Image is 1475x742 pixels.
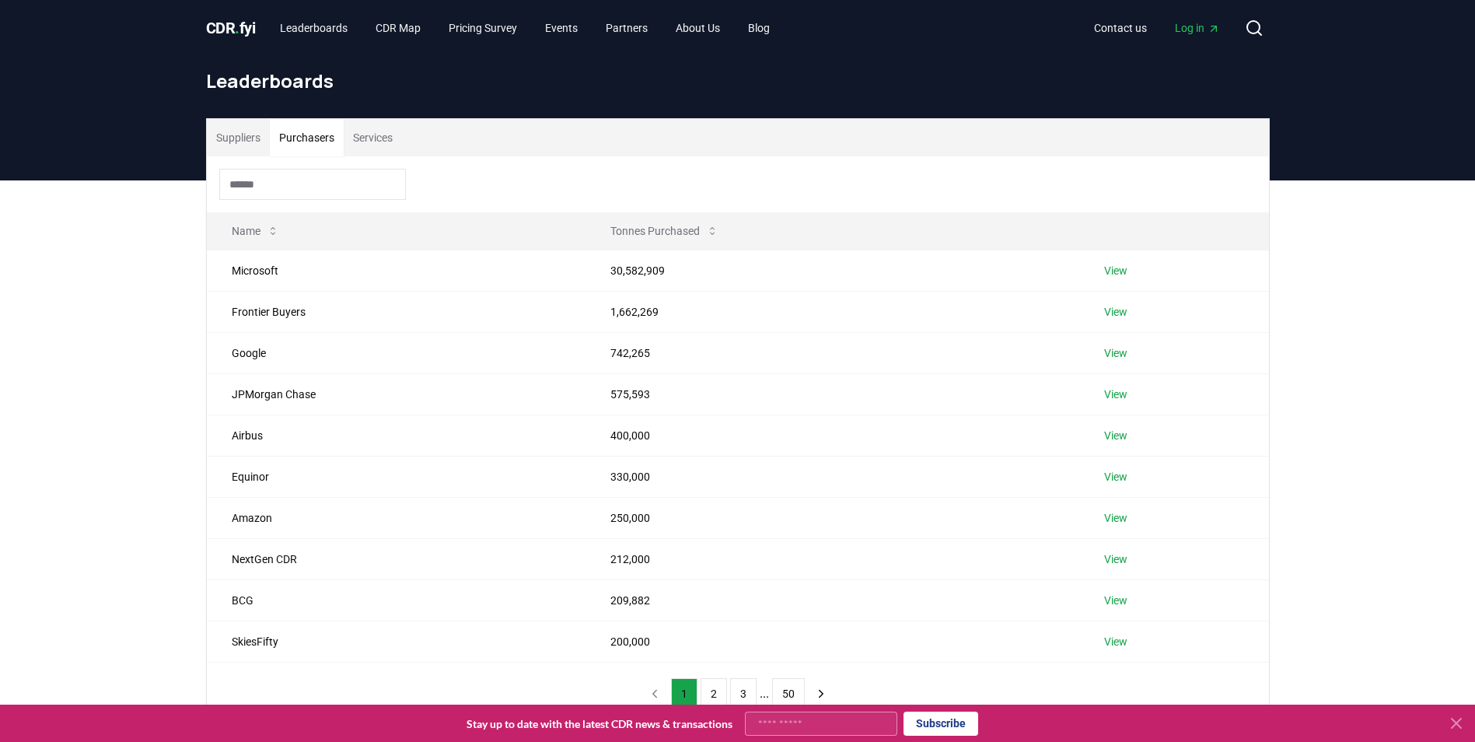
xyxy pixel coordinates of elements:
td: Microsoft [207,250,586,291]
li: ... [760,684,769,703]
td: Amazon [207,497,586,538]
td: JPMorgan Chase [207,373,586,415]
td: BCG [207,579,586,621]
a: View [1104,387,1127,402]
button: 50 [772,678,805,709]
td: Google [207,332,586,373]
button: 3 [730,678,757,709]
a: View [1104,428,1127,443]
a: About Us [663,14,732,42]
a: View [1104,634,1127,649]
td: Airbus [207,415,586,456]
nav: Main [1082,14,1232,42]
a: Blog [736,14,782,42]
td: NextGen CDR [207,538,586,579]
h1: Leaderboards [206,68,1270,93]
td: Frontier Buyers [207,291,586,332]
a: Partners [593,14,660,42]
a: Leaderboards [267,14,360,42]
td: Equinor [207,456,586,497]
button: Name [219,215,292,247]
span: CDR fyi [206,19,256,37]
td: 200,000 [585,621,1079,662]
button: next page [808,678,834,709]
a: Log in [1162,14,1232,42]
td: 212,000 [585,538,1079,579]
button: 1 [671,678,697,709]
span: Log in [1175,20,1220,36]
button: Purchasers [270,119,344,156]
td: 209,882 [585,579,1079,621]
nav: Main [267,14,782,42]
a: View [1104,263,1127,278]
button: 2 [701,678,727,709]
td: 575,593 [585,373,1079,415]
a: View [1104,551,1127,567]
a: View [1104,593,1127,608]
a: Contact us [1082,14,1159,42]
td: 1,662,269 [585,291,1079,332]
a: Pricing Survey [436,14,530,42]
td: 250,000 [585,497,1079,538]
a: View [1104,469,1127,485]
a: Events [533,14,590,42]
a: CDR Map [363,14,433,42]
a: View [1104,304,1127,320]
td: 30,582,909 [585,250,1079,291]
span: . [235,19,239,37]
a: View [1104,345,1127,361]
button: Tonnes Purchased [598,215,731,247]
td: SkiesFifty [207,621,586,662]
button: Suppliers [207,119,270,156]
td: 742,265 [585,332,1079,373]
td: 400,000 [585,415,1079,456]
a: CDR.fyi [206,17,256,39]
a: View [1104,510,1127,526]
td: 330,000 [585,456,1079,497]
button: Services [344,119,402,156]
